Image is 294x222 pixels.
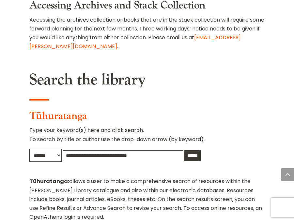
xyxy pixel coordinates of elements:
p: allows a user to make a comprehensive search of resources within the [PERSON_NAME] Library catalo... [29,177,265,221]
h2: Search the library [29,70,265,93]
p: Type your keyword(s) here and click search. To search by title or author use the drop-down arrow ... [29,126,265,149]
p: Accessing the archives collection or books that are in the stack collection will require some for... [29,15,265,51]
strong: Tūhuratanga: [29,177,69,185]
h3: Tūhuratanga [29,110,265,126]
